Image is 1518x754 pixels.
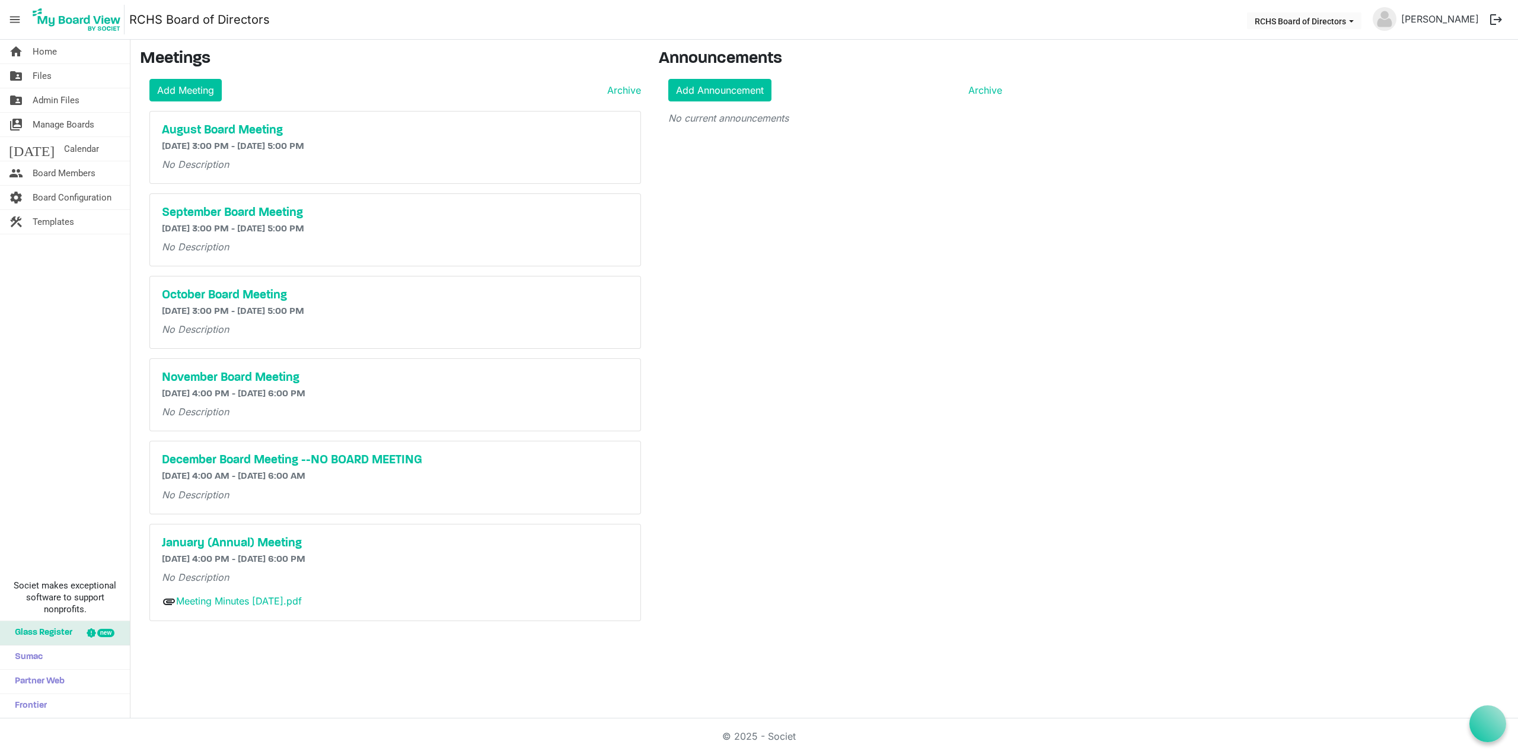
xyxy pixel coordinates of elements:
[162,306,629,317] h6: [DATE] 3:00 PM - [DATE] 5:00 PM
[33,113,94,136] span: Manage Boards
[162,240,629,254] p: No Description
[162,570,629,584] p: No Description
[9,161,23,185] span: people
[668,79,771,101] a: Add Announcement
[668,111,1002,125] p: No current announcements
[1373,7,1396,31] img: no-profile-picture.svg
[64,137,99,161] span: Calendar
[964,83,1002,97] a: Archive
[9,88,23,112] span: folder_shared
[129,8,270,31] a: RCHS Board of Directors
[722,730,796,742] a: © 2025 - Societ
[162,536,629,551] a: January (Annual) Meeting
[9,40,23,63] span: home
[149,79,222,101] a: Add Meeting
[162,288,629,303] a: October Board Meeting
[602,83,641,97] a: Archive
[176,595,302,607] a: Meeting Minutes [DATE].pdf
[162,594,176,609] span: attachment
[9,64,23,88] span: folder_shared
[33,186,111,209] span: Board Configuration
[1247,12,1361,29] button: RCHS Board of Directors dropdownbutton
[97,629,114,637] div: new
[33,88,79,112] span: Admin Files
[162,389,629,400] h6: [DATE] 4:00 PM - [DATE] 6:00 PM
[162,123,629,138] a: August Board Meeting
[1484,7,1509,32] button: logout
[9,137,55,161] span: [DATE]
[162,471,629,482] h6: [DATE] 4:00 AM - [DATE] 6:00 AM
[1396,7,1484,31] a: [PERSON_NAME]
[9,621,72,645] span: Glass Register
[162,141,629,152] h6: [DATE] 3:00 PM - [DATE] 5:00 PM
[162,488,629,502] p: No Description
[33,161,95,185] span: Board Members
[29,5,129,34] a: My Board View Logo
[33,64,52,88] span: Files
[162,453,629,467] a: December Board Meeting --NO BOARD MEETING
[162,157,629,171] p: No Description
[9,113,23,136] span: switch_account
[9,670,65,693] span: Partner Web
[659,49,1012,69] h3: Announcements
[162,371,629,385] a: November Board Meeting
[29,5,125,34] img: My Board View Logo
[33,40,57,63] span: Home
[162,322,629,336] p: No Description
[9,645,43,669] span: Sumac
[9,694,47,718] span: Frontier
[4,8,26,31] span: menu
[33,210,74,234] span: Templates
[162,206,629,220] a: September Board Meeting
[162,405,629,419] p: No Description
[9,210,23,234] span: construction
[140,49,641,69] h3: Meetings
[162,554,629,565] h6: [DATE] 4:00 PM - [DATE] 6:00 PM
[9,186,23,209] span: settings
[5,580,125,615] span: Societ makes exceptional software to support nonprofits.
[162,224,629,235] h6: [DATE] 3:00 PM - [DATE] 5:00 PM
